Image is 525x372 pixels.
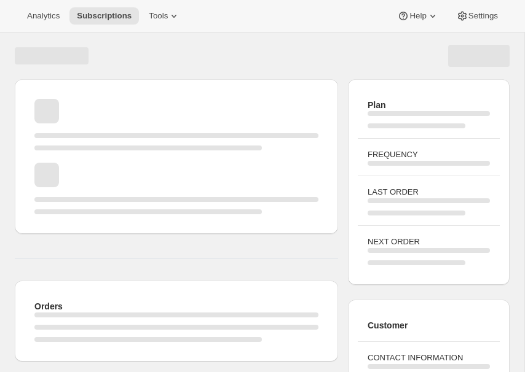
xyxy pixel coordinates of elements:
h3: FREQUENCY [368,149,490,161]
button: Help [390,7,446,25]
button: Tools [141,7,187,25]
h2: Orders [34,300,318,312]
h2: Plan [368,99,490,111]
h3: NEXT ORDER [368,236,490,248]
h2: Customer [368,319,490,331]
h3: CONTACT INFORMATION [368,352,490,364]
span: Help [409,11,426,21]
span: Subscriptions [77,11,132,21]
button: Subscriptions [69,7,139,25]
span: Settings [468,11,498,21]
button: Analytics [20,7,67,25]
span: Tools [149,11,168,21]
h3: LAST ORDER [368,186,490,198]
button: Settings [449,7,505,25]
span: Analytics [27,11,60,21]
